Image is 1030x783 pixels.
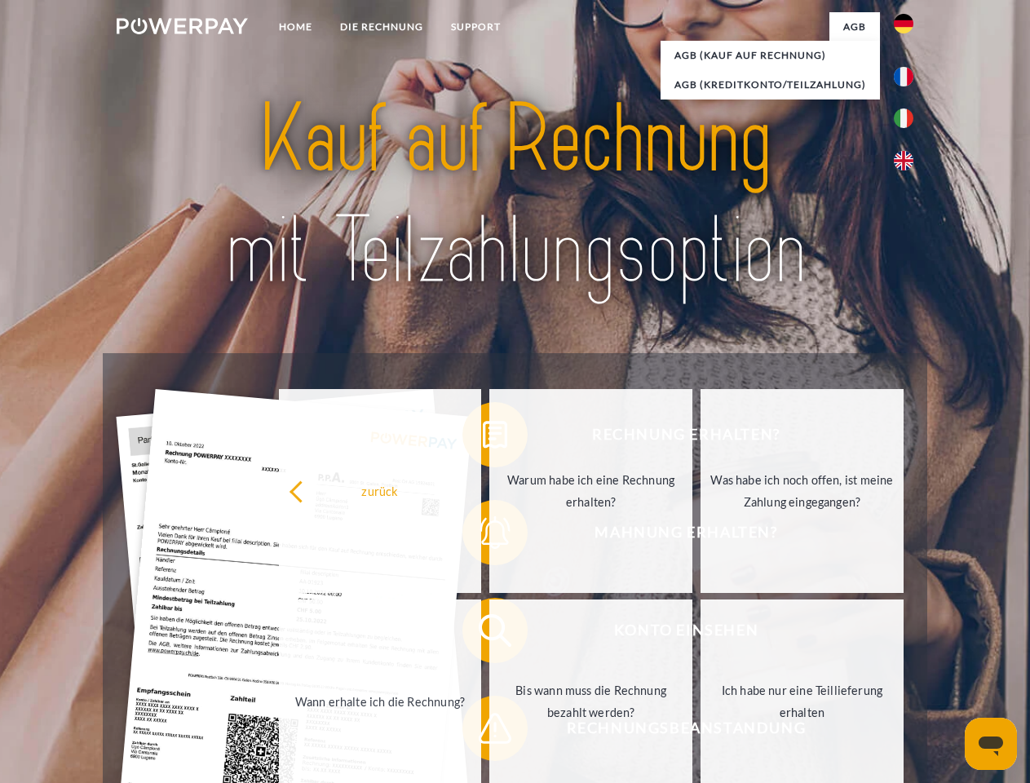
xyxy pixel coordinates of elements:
img: en [894,151,913,170]
img: title-powerpay_de.svg [156,78,874,312]
img: logo-powerpay-white.svg [117,18,248,34]
img: it [894,108,913,128]
div: Warum habe ich eine Rechnung erhalten? [499,469,683,513]
a: agb [829,12,880,42]
img: fr [894,67,913,86]
a: SUPPORT [437,12,515,42]
a: Home [265,12,326,42]
div: Was habe ich noch offen, ist meine Zahlung eingegangen? [710,469,894,513]
div: Wann erhalte ich die Rechnung? [289,690,472,712]
a: Was habe ich noch offen, ist meine Zahlung eingegangen? [701,389,904,593]
a: AGB (Kauf auf Rechnung) [661,41,880,70]
img: de [894,14,913,33]
a: DIE RECHNUNG [326,12,437,42]
iframe: Schaltfläche zum Öffnen des Messaging-Fensters [965,718,1017,770]
div: zurück [289,480,472,502]
div: Ich habe nur eine Teillieferung erhalten [710,679,894,723]
div: Bis wann muss die Rechnung bezahlt werden? [499,679,683,723]
a: AGB (Kreditkonto/Teilzahlung) [661,70,880,100]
